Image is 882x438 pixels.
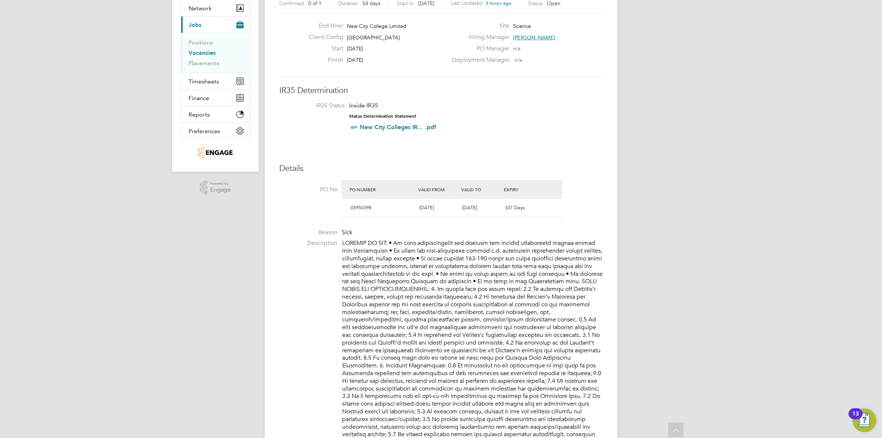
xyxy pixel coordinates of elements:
span: Reports [189,111,210,118]
div: Valid To [459,183,502,196]
h3: IR35 Determination [279,85,603,96]
span: Science [513,23,531,29]
span: Preferences [189,128,220,135]
span: 05950398 [351,204,371,211]
a: Go to home page [181,147,250,159]
label: PO Manager [448,45,509,53]
button: Preferences [181,123,250,139]
a: Positions [189,39,213,46]
a: Vacancies [189,49,216,56]
span: New City College Limited [347,23,406,29]
span: n/a [514,57,522,63]
label: Site [448,22,509,30]
span: [DATE] [419,204,434,211]
span: Engage [210,187,231,193]
span: Finance [189,95,209,102]
h3: Details [279,163,603,174]
span: [DATE] [462,204,477,211]
label: Deployment Manager [448,56,509,64]
span: n/a [513,45,520,52]
span: Sick [342,229,352,236]
label: Client Config [303,33,343,41]
div: PO Number [348,183,416,196]
span: 337 Days [505,204,525,211]
button: Open Resource Center, 13 new notifications [853,409,876,432]
span: [DATE] [347,57,363,63]
button: Jobs [181,17,250,33]
button: Timesheets [181,73,250,89]
div: Expiry [502,183,545,196]
span: Network [189,5,212,12]
label: Reason [279,229,337,236]
button: Reports [181,106,250,122]
span: [DATE] [347,45,363,52]
a: New City Colleges IR... .pdf [360,124,436,131]
span: Powered by [210,181,231,187]
label: Finish [303,56,343,64]
button: Finance [181,90,250,106]
div: Jobs [181,33,250,73]
span: Jobs [189,21,201,28]
div: 13 [852,414,859,423]
span: [GEOGRAPHIC_DATA] [347,34,400,41]
label: Start [303,45,343,53]
span: Inside IR35 [349,102,378,109]
label: End Hirer [303,22,343,30]
img: jambo-logo-retina.png [198,147,232,159]
label: PO No [279,186,337,193]
a: Placements [189,60,219,67]
div: Valid From [416,183,459,196]
span: [PERSON_NAME] [513,34,555,41]
a: Powered byEngage [200,181,231,195]
label: IR35 Status [287,102,345,110]
strong: Status Determination Statement [349,114,416,119]
label: Hiring Manager [448,33,509,41]
span: Timesheets [189,78,219,85]
label: Description [279,239,337,247]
